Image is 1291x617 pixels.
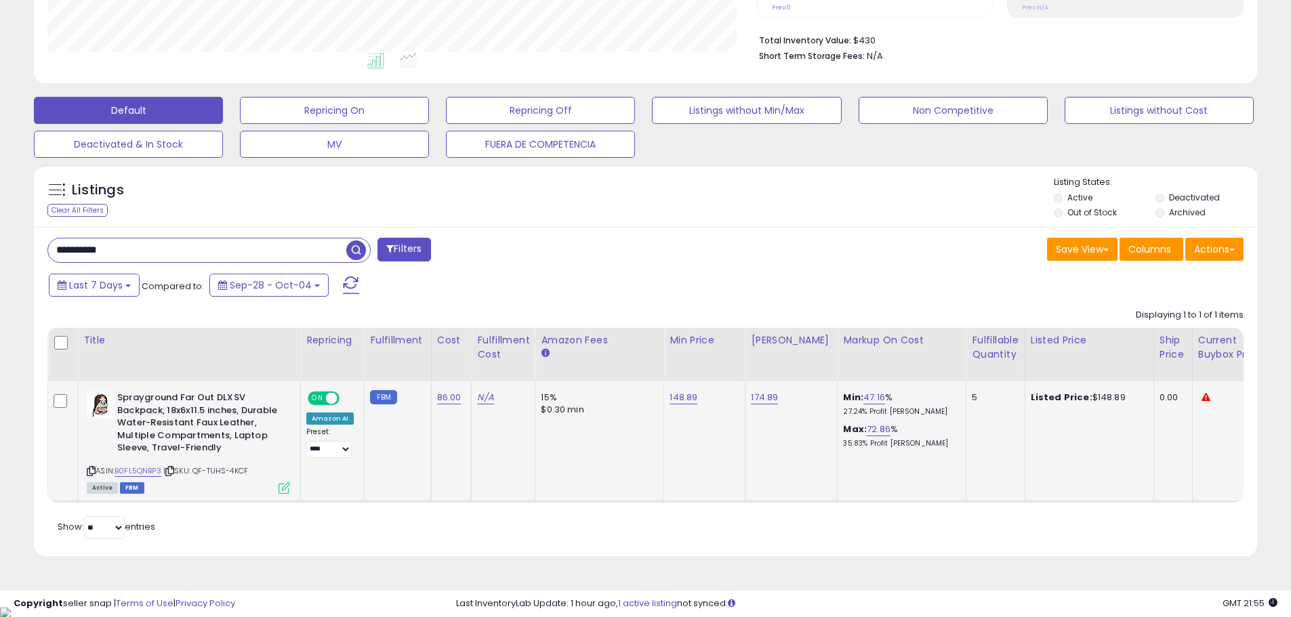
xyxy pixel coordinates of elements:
a: 1 active listing [618,597,677,610]
button: Repricing Off [446,97,635,124]
div: Fulfillment Cost [477,333,529,362]
li: $430 [759,31,1233,47]
small: FBM [370,390,396,404]
button: Non Competitive [859,97,1048,124]
div: Markup on Cost [843,333,960,347]
a: N/A [477,391,493,404]
button: Repricing On [240,97,429,124]
div: Cost [437,333,466,347]
span: OFF [337,393,359,404]
div: Fulfillable Quantity [972,333,1019,362]
button: Listings without Cost [1065,97,1254,124]
small: Prev: 0 [772,3,791,12]
div: seller snap | | [14,597,235,610]
small: Amazon Fees. [541,347,549,360]
small: Prev: N/A [1022,3,1048,12]
div: 15% [541,391,653,404]
div: Current Buybox Price [1198,333,1268,362]
p: 27.24% Profit [PERSON_NAME] [843,407,956,417]
a: B0FL5QNBP3 [115,465,161,477]
div: Amazon Fees [541,333,658,347]
label: Archived [1169,207,1206,218]
div: 5 [972,391,1014,404]
b: Total Inventory Value: [759,35,851,46]
button: Last 7 Days [49,274,140,297]
p: Listing States: [1054,176,1257,189]
div: $0.30 min [541,404,653,416]
img: 41XVTfU0FcL._SL40_.jpg [87,391,114,419]
span: Last 7 Days [69,278,123,292]
div: [PERSON_NAME] [751,333,832,347]
a: Terms of Use [116,597,173,610]
button: Listings without Min/Max [652,97,841,124]
p: 35.83% Profit [PERSON_NAME] [843,439,956,448]
a: 72.86 [867,423,890,436]
span: Show: entries [58,520,155,533]
button: Default [34,97,223,124]
button: Sep-28 - Oct-04 [209,274,329,297]
div: Min Price [670,333,739,347]
a: 47.16 [863,391,885,404]
b: Sprayground Far Out DLXSV Backpack, 18x6x11.5 inches, Durable Water-Resistant Faux Leather, Multi... [117,391,282,458]
span: FBM [120,482,144,494]
span: Sep-28 - Oct-04 [230,278,312,292]
div: Fulfillment [370,333,425,347]
a: Privacy Policy [176,597,235,610]
div: $148.89 [1031,391,1143,404]
span: ON [309,393,326,404]
strong: Copyright [14,597,63,610]
button: Columns [1120,238,1183,261]
div: Listed Price [1031,333,1148,347]
span: Columns [1128,242,1171,256]
label: Out of Stock [1067,207,1117,218]
b: Short Term Storage Fees: [759,50,865,62]
label: Deactivated [1169,192,1220,203]
b: Max: [843,423,867,435]
span: N/A [867,49,883,62]
div: % [843,423,956,448]
b: Min: [843,391,863,404]
span: Compared to: [142,280,204,293]
button: Actions [1185,238,1244,261]
div: 0.00 [1160,391,1182,404]
th: The percentage added to the cost of goods (COGS) that forms the calculator for Min & Max prices. [838,328,966,381]
div: Repricing [306,333,358,347]
div: Clear All Filters [47,204,108,217]
b: Listed Price: [1031,391,1092,404]
div: Ship Price [1160,333,1187,362]
a: 148.89 [670,391,697,404]
h5: Listings [72,181,124,200]
div: ASIN: [87,391,290,492]
a: 86.00 [437,391,462,404]
button: Deactivated & In Stock [34,131,223,158]
button: Save View [1047,238,1118,261]
button: FUERA DE COMPETENCIA [446,131,635,158]
a: 174.89 [751,391,778,404]
label: Active [1067,192,1092,203]
button: Filters [377,238,430,261]
span: All listings currently available for purchase on Amazon [87,482,118,494]
div: Title [83,333,295,347]
span: 2025-10-12 21:55 GMT [1223,597,1277,610]
button: MV [240,131,429,158]
div: Amazon AI [306,412,354,425]
div: Displaying 1 to 1 of 1 items [1136,309,1244,322]
div: Last InventoryLab Update: 1 hour ago, not synced. [456,597,1277,610]
span: | SKU: QF-TUHS-4KCF [163,465,248,476]
div: Preset: [306,427,354,458]
div: % [843,391,956,417]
